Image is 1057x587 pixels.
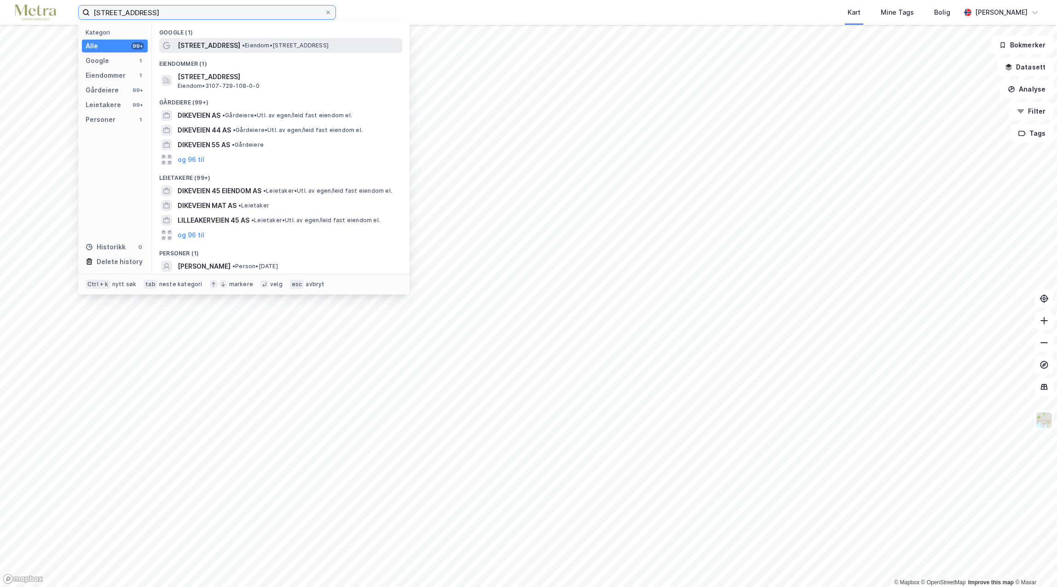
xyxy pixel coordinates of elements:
button: Tags [1011,124,1053,143]
iframe: Chat Widget [1011,543,1057,587]
div: [PERSON_NAME] [975,7,1028,18]
div: velg [270,281,283,288]
div: nytt søk [112,281,137,288]
span: Leietaker • Utl. av egen/leid fast eiendom el. [263,187,392,195]
div: Personer (1) [152,242,410,259]
div: Alle [86,40,98,52]
div: 1 [137,72,144,79]
div: 99+ [131,42,144,50]
a: Improve this map [968,579,1014,586]
input: Søk på adresse, matrikkel, gårdeiere, leietakere eller personer [90,6,324,19]
span: • [232,141,235,148]
span: Eiendom • [STREET_ADDRESS] [242,42,329,49]
div: Delete history [97,256,143,267]
span: • [242,42,245,49]
button: Datasett [997,58,1053,76]
div: markere [229,281,253,288]
span: Gårdeiere [232,141,264,149]
div: Kart [848,7,861,18]
span: [PERSON_NAME] [178,261,231,272]
div: avbryt [306,281,324,288]
span: • [238,202,241,209]
span: Eiendom • 3107-729-108-0-0 [178,82,260,90]
span: [STREET_ADDRESS] [178,40,240,51]
div: Gårdeiere [86,85,119,96]
span: Person • [DATE] [232,263,278,270]
button: Filter [1009,102,1053,121]
div: Google (1) [152,22,410,38]
div: Eiendommer [86,70,126,81]
button: og 96 til [178,154,204,165]
span: Gårdeiere • Utl. av egen/leid fast eiendom el. [233,127,363,134]
div: Leietakere (99+) [152,167,410,184]
span: [STREET_ADDRESS] [178,71,399,82]
img: metra-logo.256734c3b2bbffee19d4.png [15,5,56,21]
span: • [233,127,236,133]
span: DIKEVEIEN 44 AS [178,125,231,136]
a: Mapbox [894,579,919,586]
div: tab [144,280,157,289]
span: DIKEVEIEN 45 EIENDOM AS [178,185,261,196]
div: Ctrl + k [86,280,110,289]
span: • [222,112,225,119]
div: 1 [137,57,144,64]
span: DIKEVEIEN 55 AS [178,139,230,150]
button: og 96 til [178,230,204,241]
img: Z [1035,411,1053,429]
div: Gårdeiere (99+) [152,92,410,108]
span: Gårdeiere • Utl. av egen/leid fast eiendom el. [222,112,352,119]
span: LILLEAKERVEIEN 45 AS [178,215,249,226]
span: • [251,217,254,224]
span: • [232,263,235,270]
div: neste kategori [159,281,202,288]
button: Analyse [1000,80,1053,98]
button: Bokmerker [991,36,1053,54]
div: Kontrollprogram for chat [1011,543,1057,587]
div: Mine Tags [881,7,914,18]
div: Personer [86,114,116,125]
span: DIKEVEIEN MAT AS [178,200,237,211]
div: Bolig [934,7,950,18]
span: Leietaker [238,202,269,209]
div: Eiendommer (1) [152,53,410,69]
span: DIKEVEIEN AS [178,110,220,121]
div: 1 [137,116,144,123]
span: • [263,187,266,194]
div: esc [290,280,304,289]
div: Google [86,55,109,66]
span: Leietaker • Utl. av egen/leid fast eiendom el. [251,217,380,224]
a: Mapbox homepage [3,574,43,584]
div: 99+ [131,86,144,94]
div: Kategori [86,29,148,36]
div: Leietakere [86,99,121,110]
div: 0 [137,243,144,251]
div: 99+ [131,101,144,109]
div: Historikk [86,242,126,253]
a: OpenStreetMap [921,579,966,586]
